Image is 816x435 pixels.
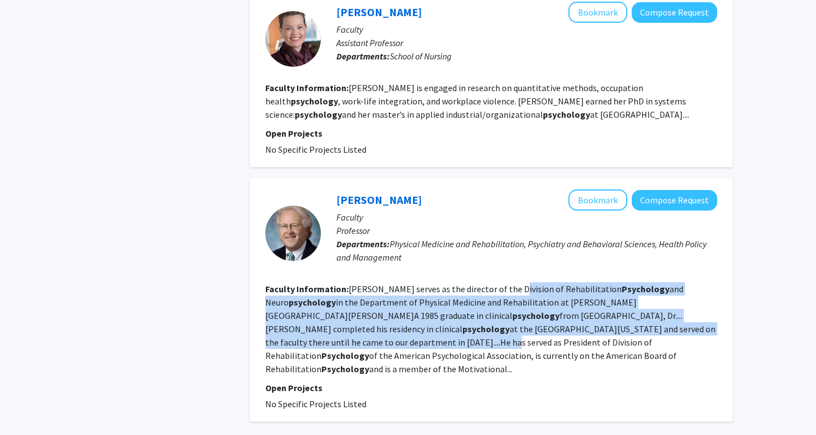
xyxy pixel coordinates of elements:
a: [PERSON_NAME] [336,5,422,19]
b: Psychology [321,350,369,361]
span: Physical Medicine and Rehabilitation, Psychiatry and Behavioral Sciences, Health Policy and Manag... [336,238,707,263]
p: Assistant Professor [336,36,717,49]
b: Psychology [321,363,369,374]
p: Faculty [336,211,717,224]
fg-read-more: [PERSON_NAME] serves as the director of the Division of Rehabilitation and Neuro in the Departmen... [265,283,716,374]
iframe: Chat [8,385,47,427]
b: Departments: [336,238,390,249]
button: Compose Request to Stephen Wegener [632,190,717,211]
p: Open Projects [265,381,717,394]
b: psychology [512,310,560,321]
b: psychology [543,109,590,120]
b: psychology [295,109,342,120]
b: Faculty Information: [265,82,349,93]
p: Professor [336,224,717,237]
p: Faculty [336,23,717,36]
b: psychology [462,323,510,334]
b: Faculty Information: [265,283,349,294]
b: psychology [289,297,336,308]
p: Open Projects [265,127,717,140]
button: Add Ginger Hanson to Bookmarks [568,2,627,23]
b: Psychology [622,283,669,294]
span: No Specific Projects Listed [265,144,366,155]
b: Departments: [336,51,390,62]
span: No Specific Projects Listed [265,398,366,409]
b: psychology [291,96,338,107]
a: [PERSON_NAME] [336,193,422,207]
span: School of Nursing [390,51,452,62]
button: Add Stephen Wegener to Bookmarks [568,189,627,211]
fg-read-more: [PERSON_NAME] is engaged in research on quantitative methods, occupation health , work-life integ... [265,82,689,120]
button: Compose Request to Ginger Hanson [632,2,717,23]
